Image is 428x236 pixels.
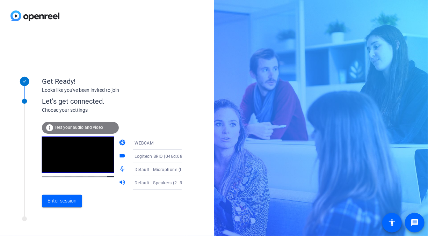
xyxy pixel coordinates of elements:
[135,153,189,159] span: Logitech BRIO (046d:085e)
[119,139,127,147] mat-icon: camera
[411,219,419,227] mat-icon: message
[119,165,127,174] mat-icon: mic_none
[42,87,182,94] div: Looks like you've been invited to join
[55,125,103,130] span: Test your audio and video
[48,197,77,205] span: Enter session
[388,219,396,227] mat-icon: accessibility
[119,179,127,187] mat-icon: volume_up
[119,152,127,161] mat-icon: videocam
[42,96,196,106] div: Let's get connected.
[42,106,196,114] div: Choose your settings
[135,141,153,146] span: WEBCAM
[135,180,215,185] span: Default - Speakers (2- Realtek(R) Audio)
[42,76,182,87] div: Get Ready!
[42,195,82,207] button: Enter session
[135,167,236,172] span: Default - Microphone (Logitech BRIO) (046d:085e)
[45,124,54,132] mat-icon: info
